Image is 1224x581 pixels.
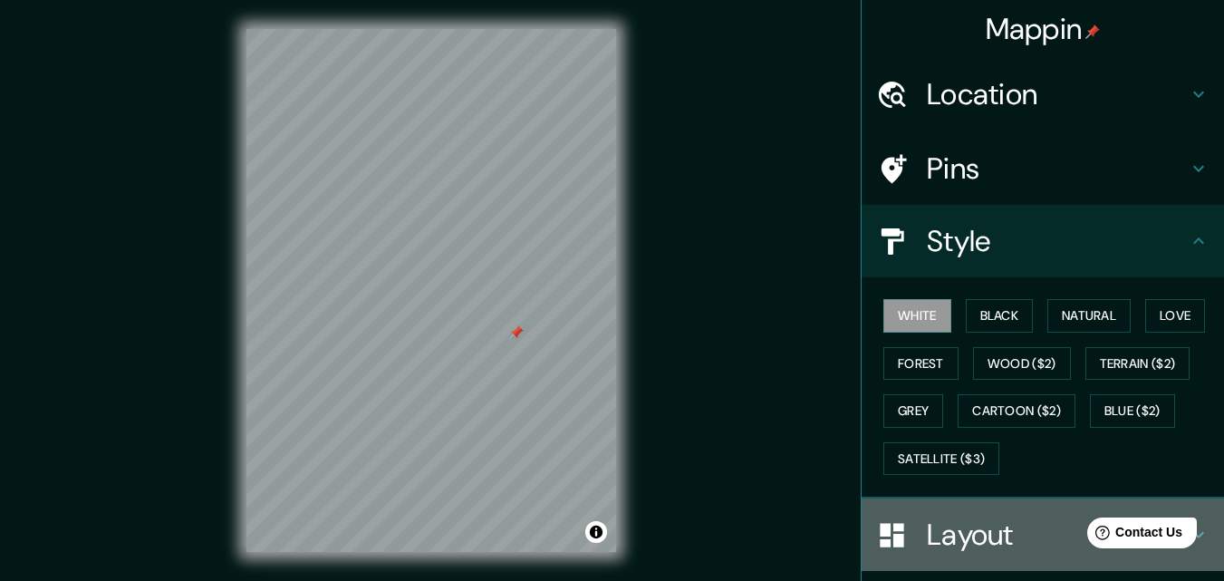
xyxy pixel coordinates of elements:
[927,150,1188,187] h4: Pins
[973,347,1071,381] button: Wood ($2)
[862,499,1224,571] div: Layout
[862,58,1224,131] div: Location
[862,132,1224,205] div: Pins
[1090,394,1175,428] button: Blue ($2)
[883,442,999,476] button: Satellite ($3)
[966,299,1034,333] button: Black
[883,347,959,381] button: Forest
[1063,510,1204,561] iframe: Help widget launcher
[958,394,1075,428] button: Cartoon ($2)
[927,517,1188,553] h4: Layout
[986,11,1101,47] h4: Mappin
[1145,299,1205,333] button: Love
[927,223,1188,259] h4: Style
[883,299,951,333] button: White
[1085,347,1190,381] button: Terrain ($2)
[1047,299,1131,333] button: Natural
[1085,24,1100,39] img: pin-icon.png
[246,29,616,552] canvas: Map
[883,394,943,428] button: Grey
[585,521,607,543] button: Toggle attribution
[927,76,1188,112] h4: Location
[862,205,1224,277] div: Style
